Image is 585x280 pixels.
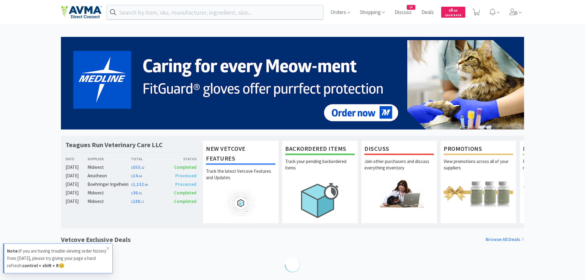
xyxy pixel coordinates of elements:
[61,234,131,245] h1: Vetcove Exclusive Deals
[61,6,102,19] img: e4e33dab9f054f5782a47901c742baa9_102.png
[66,172,87,179] div: [DATE]
[87,181,131,188] div: Boehringer Ingelheim
[131,164,144,170] span: 553
[206,168,275,189] p: Track the latest Vetcove Features and Updates
[66,181,197,188] a: [DATE]Boehringer Ingelheim$1,132.89Processed
[175,181,197,187] span: Processed
[486,236,524,243] a: Browse All Deals
[407,5,415,9] span: 10
[131,181,148,187] span: 1,132
[7,248,19,254] strong: Note:
[61,37,524,129] img: 5b85490d2c9a43ef9873369d65f5cc4c_481.png
[453,9,457,12] span: . 00
[140,166,144,170] span: . 22
[66,189,197,197] a: [DATE]Midwest$36.50Completed
[87,189,131,197] div: Midwest
[175,173,197,179] span: Processed
[174,198,197,204] span: Completed
[87,172,131,179] div: Amatheon
[131,198,144,204] span: 188
[285,179,355,221] img: hero_backorders.png
[174,190,197,196] span: Completed
[66,181,87,188] div: [DATE]
[361,140,437,223] a: DiscussJoin other purchasers and discuss everything inventory
[444,144,513,155] h1: Promotions
[444,158,513,179] p: View promotions across all of your suppliers
[66,164,197,171] a: [DATE]Midwest$553.22Completed
[285,158,355,179] p: Track your pending backordered items
[138,174,142,178] span: . 94
[87,156,131,162] div: Supplier
[364,179,434,207] img: hero_discuss.png
[87,164,131,171] div: Midwest
[131,191,133,195] span: $
[131,174,133,178] span: $
[131,156,164,162] div: Total
[22,263,59,268] strong: control + shift + R
[140,200,144,204] span: . 17
[131,200,133,204] span: $
[107,5,323,19] input: Search by item, sku, manufacturer, ingredient, size...
[440,140,516,223] a: PromotionsView promotions across all of your suppliers
[66,156,87,162] div: Date
[144,183,148,187] span: . 89
[441,4,465,20] a: $0.00Cash Back
[419,10,436,15] a: Deals
[164,156,197,162] div: Status
[449,7,457,13] span: 0
[7,247,106,269] p: If you are having trouble viewing order history from [DATE], please try giving your page a hard r...
[87,198,131,205] div: Midwest
[66,198,87,205] div: [DATE]
[285,144,355,155] h1: Backordered Items
[131,173,142,179] span: 14
[282,140,358,223] a: Backordered ItemsTrack your pending backordered items
[445,14,462,18] span: Cash Back
[203,140,279,223] a: New Vetcove FeaturesTrack the latest Vetcove Features and Updates
[131,166,133,170] span: $
[174,164,197,170] span: Completed
[66,198,197,205] a: [DATE]Midwest$188.17Completed
[392,10,414,15] a: Discuss10
[206,189,275,217] img: hero_feature_roadmap.png
[449,9,450,12] span: $
[131,190,142,196] span: 36
[66,189,87,197] div: [DATE]
[206,144,275,165] h1: New Vetcove Features
[66,140,163,149] h1: Teagues Run Veterinary Care LLC
[131,183,133,187] span: $
[364,144,434,155] h1: Discuss
[66,164,87,171] div: [DATE]
[364,158,434,179] p: Join other purchasers and discuss everything inventory
[444,179,513,207] img: hero_promotions.png
[66,172,197,179] a: [DATE]Amatheon$14.94Processed
[138,191,142,195] span: . 50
